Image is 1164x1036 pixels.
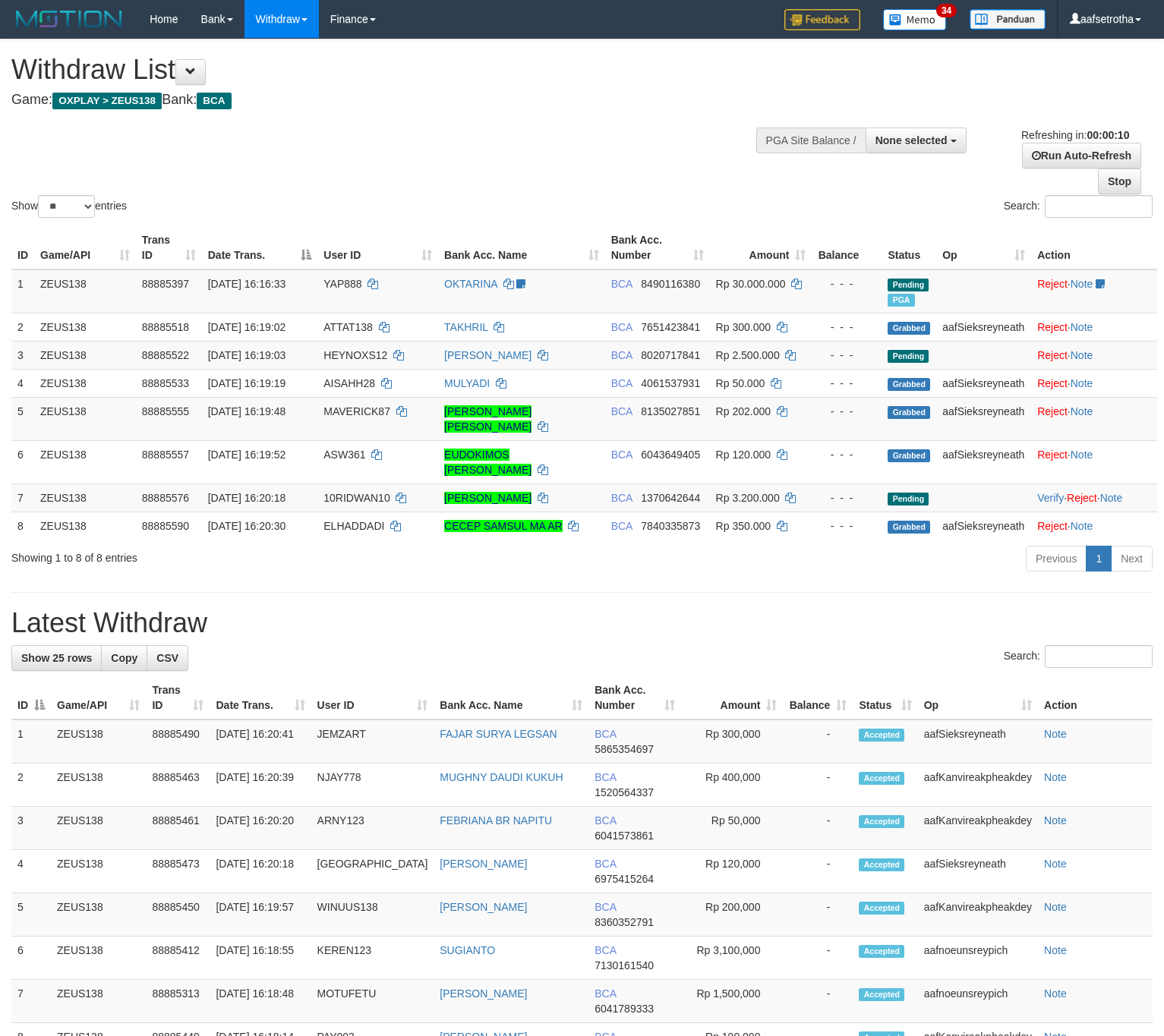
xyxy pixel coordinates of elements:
img: Feedback.jpg [784,9,860,30]
a: [PERSON_NAME] [444,492,532,504]
td: aafSieksreyneath [936,440,1031,483]
th: User ID: activate to sort column ascending [311,676,434,720]
th: Action [1031,226,1157,269]
span: Accepted [859,858,904,871]
span: 88885590 [142,520,189,532]
div: - - - [818,376,875,391]
span: BCA [595,728,616,740]
td: aafKanvireakpheakdey [918,893,1038,937]
td: aafKanvireakpheakdey [918,764,1038,807]
th: Action [1038,676,1153,720]
span: Pending [888,350,929,363]
td: ZEUS138 [51,807,146,850]
td: 2 [11,764,51,807]
td: MOTUFETU [311,980,434,1023]
a: [PERSON_NAME] [440,987,527,1000]
a: Reject [1037,405,1068,417]
a: Note [1071,321,1093,333]
a: Next [1111,546,1153,572]
span: Copy 7651423841 to clipboard [641,321,700,333]
a: EUDOKIMOS [PERSON_NAME] [444,449,532,476]
span: Copy 6975415264 to clipboard [595,873,654,885]
td: - [783,720,853,764]
span: Rp 120.000 [716,449,771,461]
span: Rp 2.500.000 [716,349,780,361]
span: Show 25 rows [21,652,92,664]
a: Note [1044,944,1067,956]
a: [PERSON_NAME] [440,858,527,870]
a: MULYADI [444,377,490,389]
td: [DATE] 16:20:20 [210,807,311,850]
td: NJAY778 [311,764,434,807]
th: Bank Acc. Name: activate to sort column ascending [434,676,588,720]
th: Date Trans.: activate to sort column descending [202,226,318,269]
span: AISAHH28 [323,377,375,389]
td: 6 [11,937,51,980]
span: Rp 350.000 [716,520,771,532]
td: ZEUS138 [34,341,136,369]
td: [DATE] 16:20:18 [210,850,311,893]
td: 7 [11,483,34,512]
td: - [783,980,853,1023]
td: [DATE] 16:20:41 [210,720,311,764]
a: FAJAR SURYA LEGSAN [440,728,557,740]
a: Show 25 rows [11,645,102,671]
td: 6 [11,440,34,483]
a: Note [1071,278,1093,290]
td: aafSieksreyneath [936,313,1031,341]
td: ZEUS138 [51,720,146,764]
a: Reject [1067,492,1097,504]
td: Rp 3,100,000 [681,937,784,980]
a: Note [1044,858,1067,870]
a: Note [1044,814,1067,827]
span: Copy 8135027851 to clipboard [641,405,700,417]
span: Copy 1520564337 to clipboard [595,786,654,798]
td: 5 [11,397,34,440]
select: Showentries [38,195,95,218]
span: 88885576 [142,492,189,504]
th: ID [11,226,34,269]
th: Bank Acc. Number: activate to sort column ascending [588,676,680,720]
span: Accepted [859,945,904,958]
span: Copy 7130161540 to clipboard [595,959,654,971]
td: ZEUS138 [34,440,136,483]
span: BCA [611,278,632,290]
span: Accepted [859,729,904,742]
a: Reject [1037,278,1068,290]
a: Note [1071,405,1093,417]
strong: 00:00:10 [1087,129,1129,141]
span: MAVERICK87 [323,405,390,417]
th: Trans ID: activate to sort column ascending [136,226,202,269]
td: JEMZART [311,720,434,764]
a: Note [1071,449,1093,461]
span: 10RIDWAN10 [323,492,390,504]
span: BCA [611,449,632,461]
a: [PERSON_NAME] [440,901,527,913]
span: None selected [875,134,948,146]
th: Op: activate to sort column ascending [918,676,1038,720]
td: Rp 400,000 [681,764,784,807]
td: ARNY123 [311,807,434,850]
td: KEREN123 [311,937,434,980]
span: 88885555 [142,405,189,417]
th: Bank Acc. Number: activate to sort column ascending [605,226,710,269]
td: ZEUS138 [34,397,136,440]
button: None selected [866,128,967,153]
a: Note [1044,728,1067,740]
span: Rp 3.200.000 [716,492,780,504]
th: Bank Acc. Name: activate to sort column ascending [438,226,605,269]
td: Rp 200,000 [681,893,784,937]
a: Run Auto-Refresh [1022,143,1141,168]
span: Grabbed [888,449,930,462]
td: 88885412 [146,937,210,980]
span: BCA [611,405,632,417]
td: 4 [11,850,51,893]
a: Reject [1037,321,1068,333]
span: Copy 6043649405 to clipboard [641,449,700,461]
span: Pending [888,493,929,505]
input: Search: [1045,195,1153,218]
div: - - - [818,518,875,534]
h4: Game: Bank: [11,93,761,108]
span: Copy 6041789333 to clipboard [595,1003,654,1015]
span: Rp 50.000 [716,377,765,389]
